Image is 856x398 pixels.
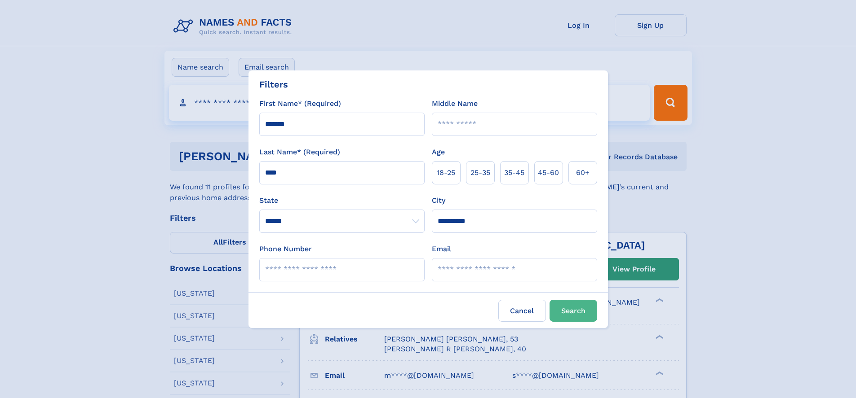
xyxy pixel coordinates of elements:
[550,300,597,322] button: Search
[432,195,445,206] label: City
[432,244,451,254] label: Email
[259,147,340,157] label: Last Name* (Required)
[259,98,341,109] label: First Name* (Required)
[259,78,288,91] div: Filters
[437,167,455,178] span: 18‑25
[504,167,524,178] span: 35‑45
[259,244,312,254] label: Phone Number
[538,167,559,178] span: 45‑60
[432,147,445,157] label: Age
[259,195,425,206] label: State
[432,98,478,109] label: Middle Name
[470,167,490,178] span: 25‑35
[498,300,546,322] label: Cancel
[576,167,590,178] span: 60+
